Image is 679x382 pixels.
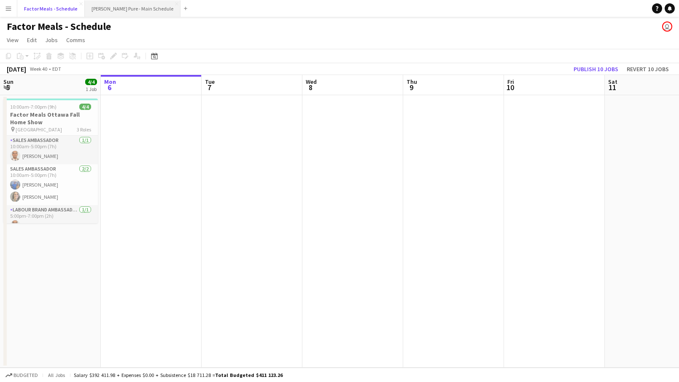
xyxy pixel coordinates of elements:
[507,78,514,85] span: Fri
[3,136,98,164] app-card-role: Sales Ambassador1/110:00am-5:00pm (7h)[PERSON_NAME]
[570,64,622,75] button: Publish 10 jobs
[3,111,98,126] h3: Factor Meals Ottawa Fall Home Show
[506,83,514,92] span: 10
[204,83,215,92] span: 7
[7,20,111,33] h1: Factor Meals - Schedule
[3,78,13,85] span: Sun
[16,126,62,133] span: [GEOGRAPHIC_DATA]
[7,36,19,44] span: View
[103,83,116,92] span: 6
[104,78,116,85] span: Mon
[623,64,672,75] button: Revert 10 jobs
[27,36,37,44] span: Edit
[42,35,61,45] a: Jobs
[2,83,13,92] span: 5
[86,86,97,92] div: 1 Job
[3,99,98,223] app-job-card: 10:00am-7:00pm (9h)4/4Factor Meals Ottawa Fall Home Show [GEOGRAPHIC_DATA]3 RolesSales Ambassador...
[85,0,181,17] button: [PERSON_NAME] Pure - Main Schedule
[4,371,39,380] button: Budgeted
[10,104,57,110] span: 10:00am-7:00pm (9h)
[7,65,26,73] div: [DATE]
[66,36,85,44] span: Comms
[608,78,617,85] span: Sat
[405,83,417,92] span: 9
[662,21,672,32] app-user-avatar: Tifany Scifo
[24,35,40,45] a: Edit
[3,164,98,205] app-card-role: Sales Ambassador2/210:00am-5:00pm (7h)[PERSON_NAME][PERSON_NAME]
[74,372,283,378] div: Salary $392 411.98 + Expenses $0.00 + Subsistence $18 711.28 =
[13,372,38,378] span: Budgeted
[77,126,91,133] span: 3 Roles
[304,83,317,92] span: 8
[85,79,97,85] span: 4/4
[45,36,58,44] span: Jobs
[3,35,22,45] a: View
[17,0,85,17] button: Factor Meals - Schedule
[205,78,215,85] span: Tue
[79,104,91,110] span: 4/4
[63,35,89,45] a: Comms
[52,66,61,72] div: EDT
[607,83,617,92] span: 11
[46,372,67,378] span: All jobs
[3,205,98,234] app-card-role: Labour Brand Ambassadors1/15:00pm-7:00pm (2h)[PERSON_NAME]
[306,78,317,85] span: Wed
[28,66,49,72] span: Week 40
[215,372,283,378] span: Total Budgeted $411 123.26
[407,78,417,85] span: Thu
